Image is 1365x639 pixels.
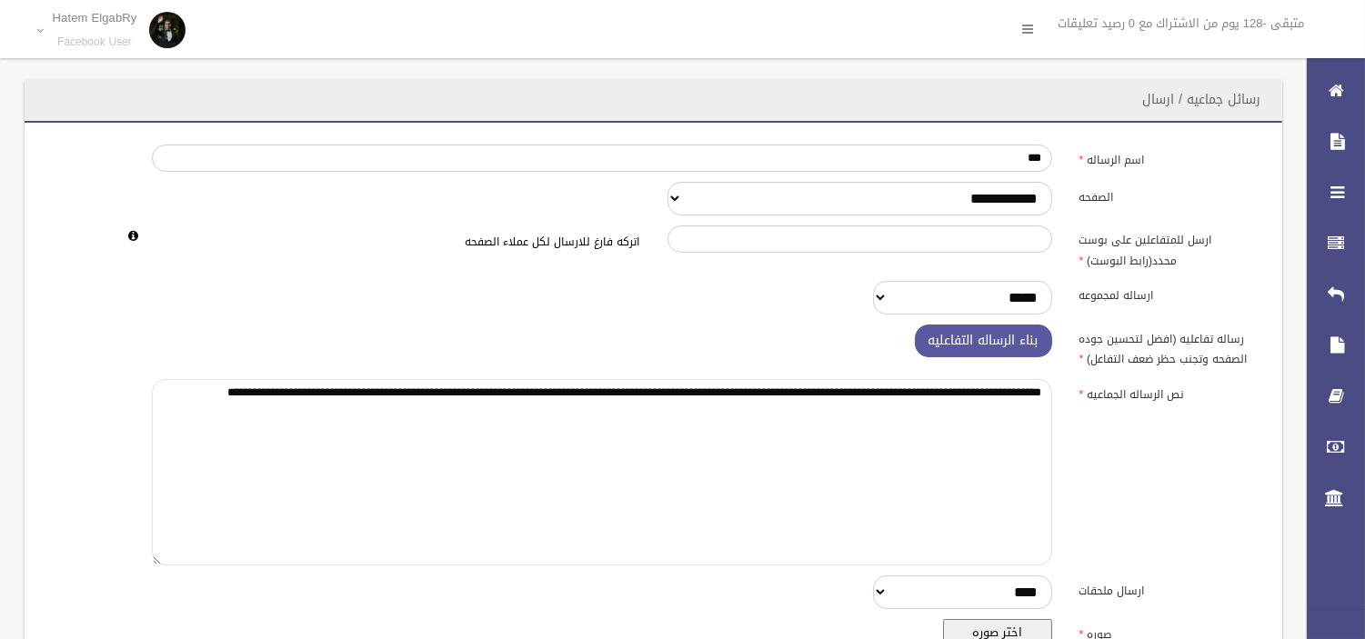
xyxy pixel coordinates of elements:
label: الصفحه [1066,182,1272,207]
label: رساله تفاعليه (افضل لتحسين جوده الصفحه وتجنب حظر ضعف التفاعل) [1066,324,1272,370]
button: بناء الرساله التفاعليه [915,324,1052,358]
small: Facebook User [53,35,137,49]
header: رسائل جماعيه / ارسال [1120,82,1282,117]
label: ارسال ملحقات [1066,575,1272,601]
label: ارسل للمتفاعلين على بوست محدد(رابط البوست) [1066,225,1272,271]
label: ارساله لمجموعه [1066,281,1272,306]
label: نص الرساله الجماعيه [1066,379,1272,404]
label: اسم الرساله [1066,145,1272,170]
p: Hatem ElgabRy [53,11,137,25]
h6: اتركه فارغ للارسال لكل عملاء الصفحه [152,236,639,248]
